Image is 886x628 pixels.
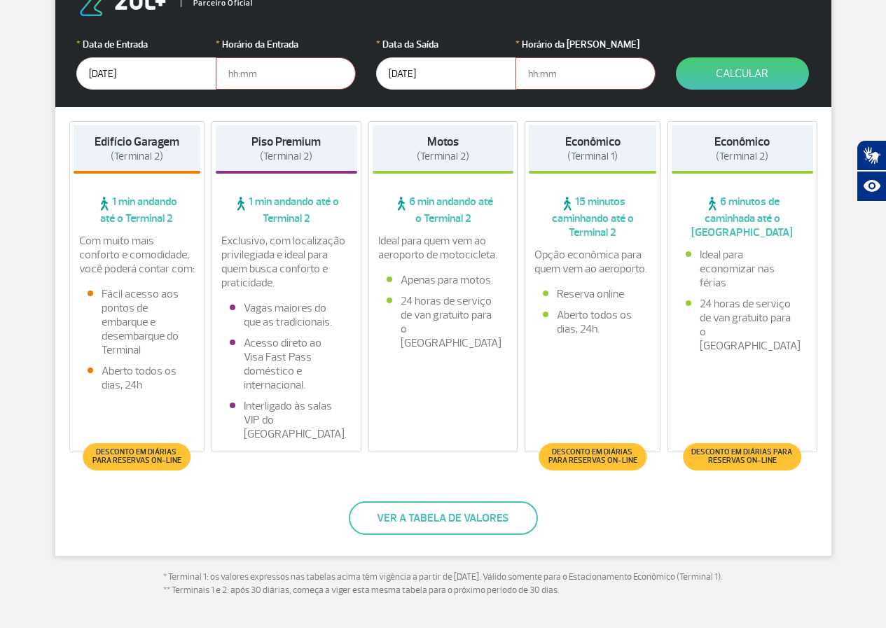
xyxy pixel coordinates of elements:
span: (Terminal 2) [417,150,469,163]
button: Abrir tradutor de língua de sinais. [857,140,886,171]
span: (Terminal 2) [716,150,768,163]
li: Ideal para economizar nas férias [686,248,799,290]
li: Aberto todos os dias, 24h [88,364,187,392]
p: * Terminal 1: os valores expressos nas tabelas acima têm vigência a partir de [DATE]. Válido some... [163,571,724,598]
span: Desconto em diárias para reservas on-line [546,448,639,465]
span: 15 minutos caminhando até o Terminal 2 [529,195,656,239]
button: Abrir recursos assistivos. [857,171,886,202]
li: Fácil acesso aos pontos de embarque e desembarque do Terminal [88,287,187,357]
li: Apenas para motos. [387,273,500,287]
label: Horário da Entrada [216,37,356,52]
li: Vagas maiores do que as tradicionais. [230,301,343,329]
button: Calcular [676,57,809,90]
li: Aberto todos os dias, 24h. [543,308,642,336]
strong: Econômico [714,134,770,149]
strong: Econômico [565,134,621,149]
label: Data de Entrada [76,37,216,52]
strong: Motos [427,134,459,149]
div: Plugin de acessibilidade da Hand Talk. [857,140,886,202]
li: Interligado às salas VIP do [GEOGRAPHIC_DATA]. [230,399,343,441]
span: (Terminal 2) [260,150,312,163]
li: Acesso direto ao Visa Fast Pass doméstico e internacional. [230,336,343,392]
p: Com muito mais conforto e comodidade, você poderá contar com: [79,234,195,276]
strong: Piso Premium [251,134,321,149]
span: Desconto em diárias para reservas on-line [90,448,184,465]
input: dd/mm/aaaa [376,57,516,90]
span: 1 min andando até o Terminal 2 [74,195,201,225]
input: hh:mm [216,57,356,90]
span: (Terminal 1) [567,150,618,163]
li: Reserva online [543,287,642,301]
strong: Edifício Garagem [95,134,179,149]
p: Opção econômica para quem vem ao aeroporto. [534,248,651,276]
p: Exclusivo, com localização privilegiada e ideal para quem busca conforto e praticidade. [221,234,352,290]
span: (Terminal 2) [111,150,163,163]
li: 24 horas de serviço de van gratuito para o [GEOGRAPHIC_DATA] [387,294,500,350]
button: Ver a tabela de valores [349,501,538,535]
input: hh:mm [515,57,656,90]
label: Horário da [PERSON_NAME] [515,37,656,52]
span: 6 minutos de caminhada até o [GEOGRAPHIC_DATA] [672,195,813,239]
span: Desconto em diárias para reservas on-line [690,448,794,465]
p: Ideal para quem vem ao aeroporto de motocicleta. [378,234,508,262]
span: 6 min andando até o Terminal 2 [373,195,514,225]
label: Data da Saída [376,37,516,52]
li: 24 horas de serviço de van gratuito para o [GEOGRAPHIC_DATA] [686,297,799,353]
span: 1 min andando até o Terminal 2 [216,195,357,225]
input: dd/mm/aaaa [76,57,216,90]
